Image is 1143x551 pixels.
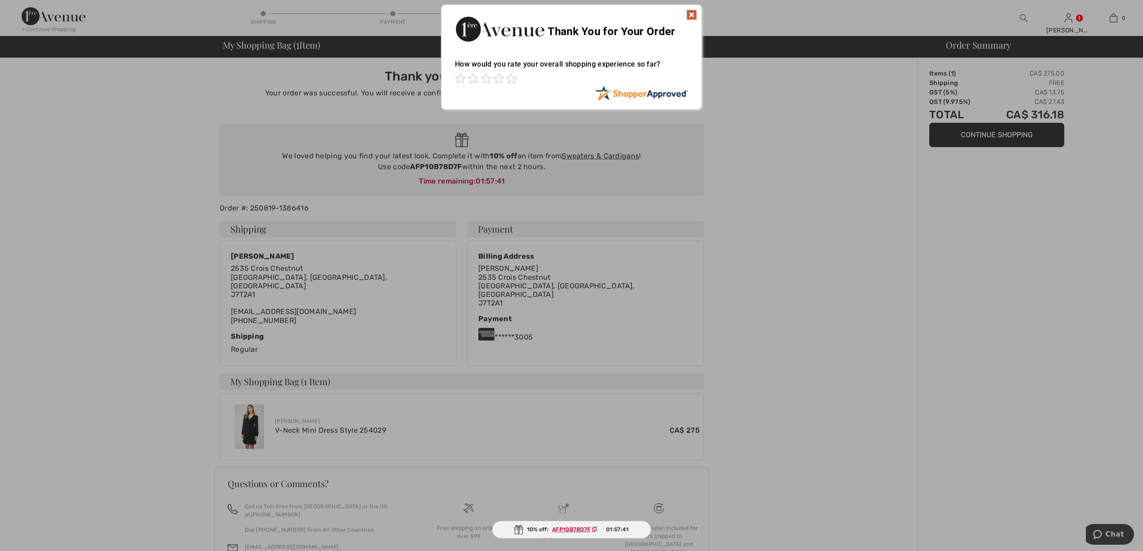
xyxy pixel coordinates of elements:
[548,25,675,38] span: Thank You for Your Order
[686,9,697,20] img: x
[492,521,651,538] div: 10% off:
[514,525,523,534] img: Gift.svg
[20,6,38,14] span: Chat
[455,51,688,85] div: How would you rate your overall shopping experience so far?
[552,526,590,533] ins: AFP10B78D7F
[606,525,629,533] span: 01:57:41
[455,14,545,44] img: Thank You for Your Order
